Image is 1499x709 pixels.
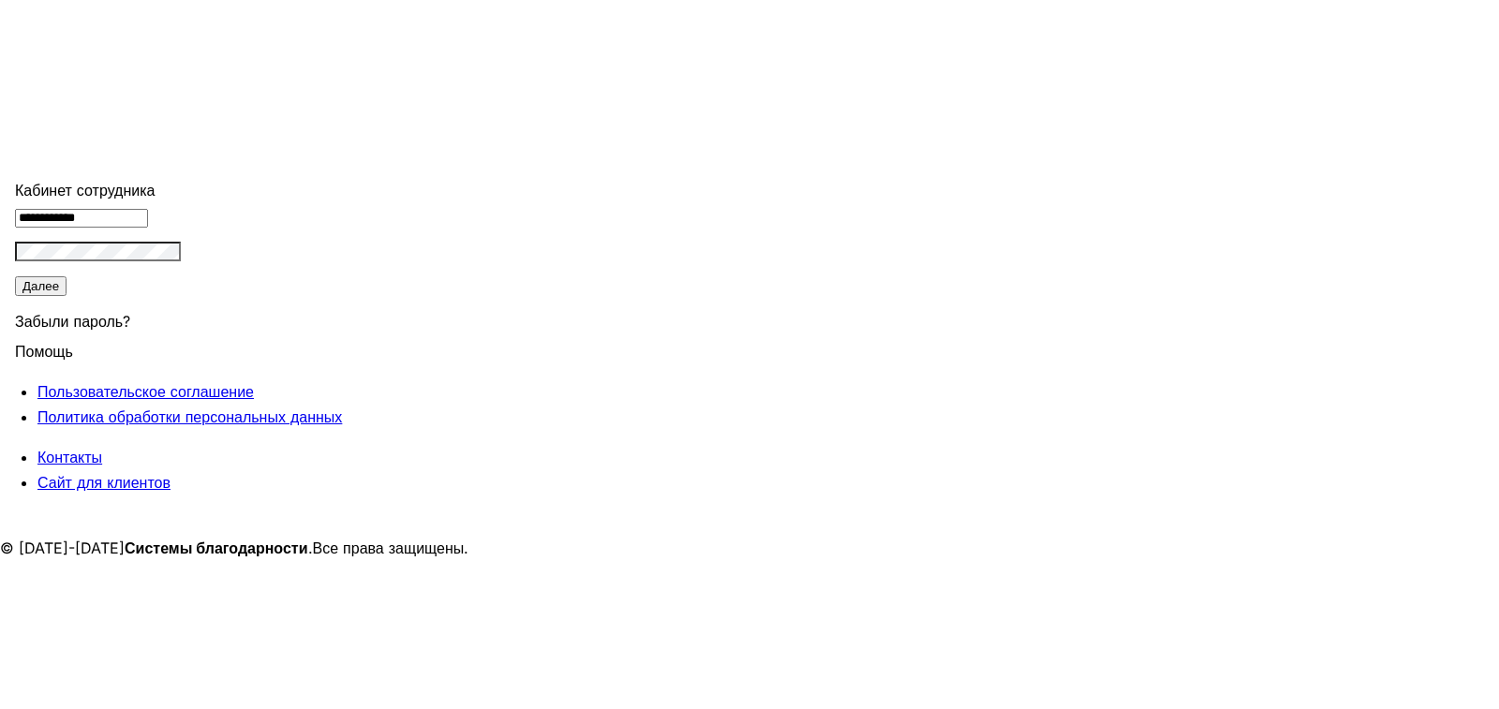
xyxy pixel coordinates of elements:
a: Сайт для клиентов [37,473,171,492]
a: Контакты [37,448,102,466]
a: Политика обработки персональных данных [37,407,342,426]
div: Забыли пароль? [15,298,407,339]
span: Все права защищены. [313,539,469,557]
a: Пользовательское соглашение [37,382,254,401]
div: Кабинет сотрудника [15,178,407,203]
span: Помощь [15,331,73,361]
button: Далее [15,276,67,296]
strong: Системы благодарности [125,539,308,557]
